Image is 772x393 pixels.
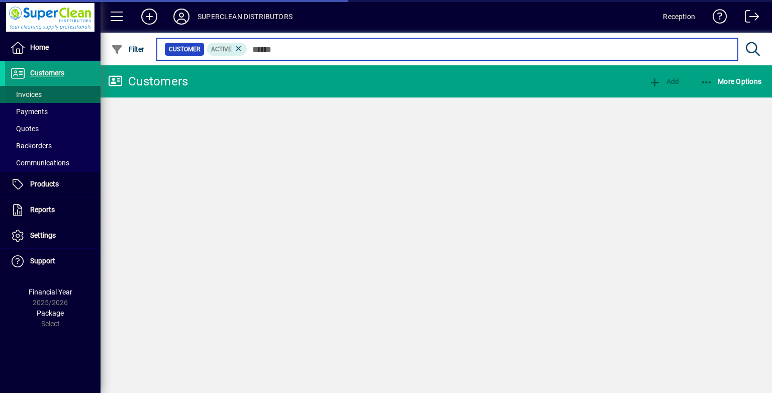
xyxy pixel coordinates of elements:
[646,72,682,90] button: Add
[10,125,39,133] span: Quotes
[111,45,145,53] span: Filter
[30,257,55,265] span: Support
[109,40,147,58] button: Filter
[737,2,759,35] a: Logout
[30,231,56,239] span: Settings
[649,77,679,85] span: Add
[30,180,59,188] span: Products
[30,43,49,51] span: Home
[698,72,764,90] button: More Options
[10,159,69,167] span: Communications
[5,137,101,154] a: Backorders
[169,44,200,54] span: Customer
[5,35,101,60] a: Home
[705,2,727,35] a: Knowledge Base
[211,46,232,53] span: Active
[5,198,101,223] a: Reports
[5,120,101,137] a: Quotes
[133,8,165,26] button: Add
[10,108,48,116] span: Payments
[207,43,247,56] mat-chip: Activation Status: Active
[5,223,101,248] a: Settings
[5,103,101,120] a: Payments
[10,90,42,99] span: Invoices
[5,249,101,274] a: Support
[30,206,55,214] span: Reports
[5,172,101,197] a: Products
[37,309,64,317] span: Package
[5,86,101,103] a: Invoices
[29,288,72,296] span: Financial Year
[701,77,762,85] span: More Options
[5,154,101,171] a: Communications
[663,9,695,25] div: Reception
[165,8,198,26] button: Profile
[30,69,64,77] span: Customers
[108,73,188,89] div: Customers
[198,9,293,25] div: SUPERCLEAN DISTRIBUTORS
[10,142,52,150] span: Backorders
